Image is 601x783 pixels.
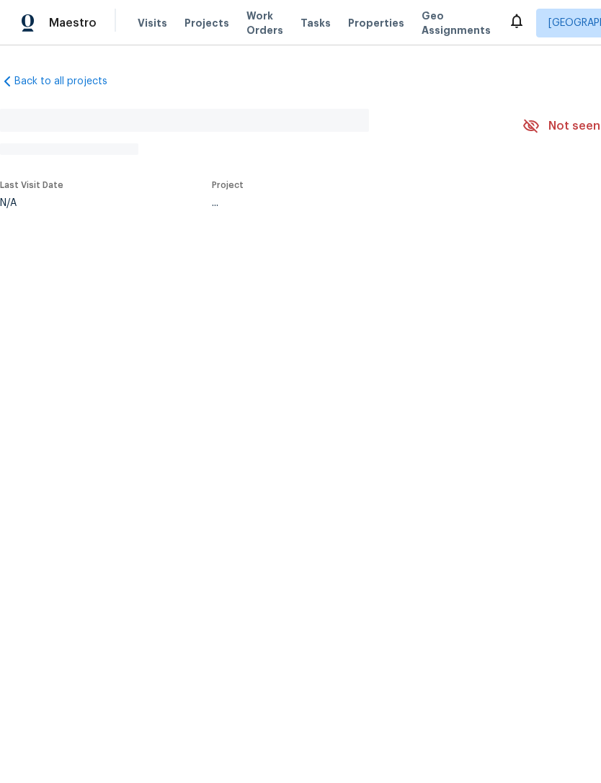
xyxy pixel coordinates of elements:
[138,16,167,30] span: Visits
[246,9,283,37] span: Work Orders
[422,9,491,37] span: Geo Assignments
[212,181,244,189] span: Project
[348,16,404,30] span: Properties
[300,18,331,28] span: Tasks
[212,198,489,208] div: ...
[49,16,97,30] span: Maestro
[184,16,229,30] span: Projects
